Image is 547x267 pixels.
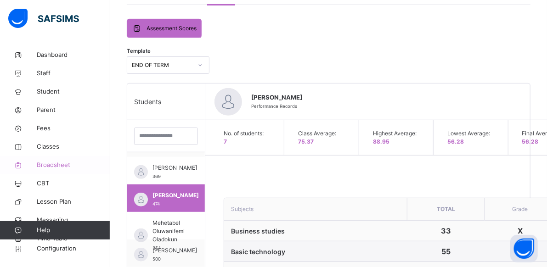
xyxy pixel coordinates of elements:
[37,216,110,225] span: Messaging
[224,129,275,138] span: No. of students:
[224,138,227,145] span: 7
[441,247,451,256] span: 55
[152,246,197,255] span: [PERSON_NAME]
[152,219,185,244] span: Mehetabel Oluwanifemi Oladokun
[134,248,148,261] img: default.svg
[37,50,110,60] span: Dashboard
[214,88,242,116] img: default.svg
[37,226,110,235] span: Help
[152,256,161,261] span: 500
[37,142,110,151] span: Classes
[447,138,464,145] span: 56.28
[37,161,110,170] span: Broadsheet
[373,138,389,145] span: 88.95
[518,226,523,235] span: X
[152,164,197,172] span: [PERSON_NAME]
[152,174,161,179] span: 369
[37,179,110,188] span: CBT
[37,124,110,133] span: Fees
[152,201,160,206] span: 474
[298,138,314,145] span: 75.37
[134,165,148,179] img: default.svg
[37,106,110,115] span: Parent
[127,47,151,55] span: Template
[134,97,161,106] span: Students
[37,69,110,78] span: Staff
[522,138,539,145] span: 56.28
[152,191,199,200] span: [PERSON_NAME]
[134,193,148,206] img: default.svg
[298,129,349,138] span: Class Average:
[251,104,297,109] span: Performance Records
[224,198,407,221] th: Subjects
[441,226,451,235] span: 33
[447,129,498,138] span: Lowest Average:
[231,227,285,235] span: Business studies
[132,61,192,69] div: END OF TERM
[231,248,285,256] span: Basic technology
[37,244,110,253] span: Configuration
[437,206,455,212] span: Total
[147,24,197,33] span: Assessment Scores
[37,197,110,206] span: Lesson Plan
[373,129,424,138] span: Highest Average:
[8,9,79,28] img: safsims
[37,87,110,96] span: Student
[134,228,148,242] img: default.svg
[510,235,538,262] button: Open asap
